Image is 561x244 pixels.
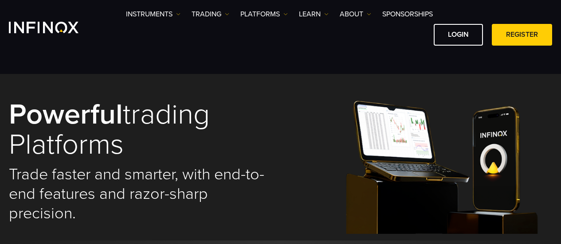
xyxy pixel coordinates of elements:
a: SPONSORSHIPS [382,9,433,19]
strong: Powerful [9,97,123,132]
h2: Trade faster and smarter, with end-to-end features and razor-sharp precision. [9,165,270,223]
h1: trading platforms [9,100,270,160]
a: REGISTER [492,24,552,46]
a: Learn [299,9,329,19]
a: PLATFORMS [240,9,288,19]
a: LOGIN [434,24,483,46]
a: Instruments [126,9,180,19]
a: INFINOX Logo [9,22,99,33]
a: TRADING [192,9,229,19]
a: ABOUT [340,9,371,19]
